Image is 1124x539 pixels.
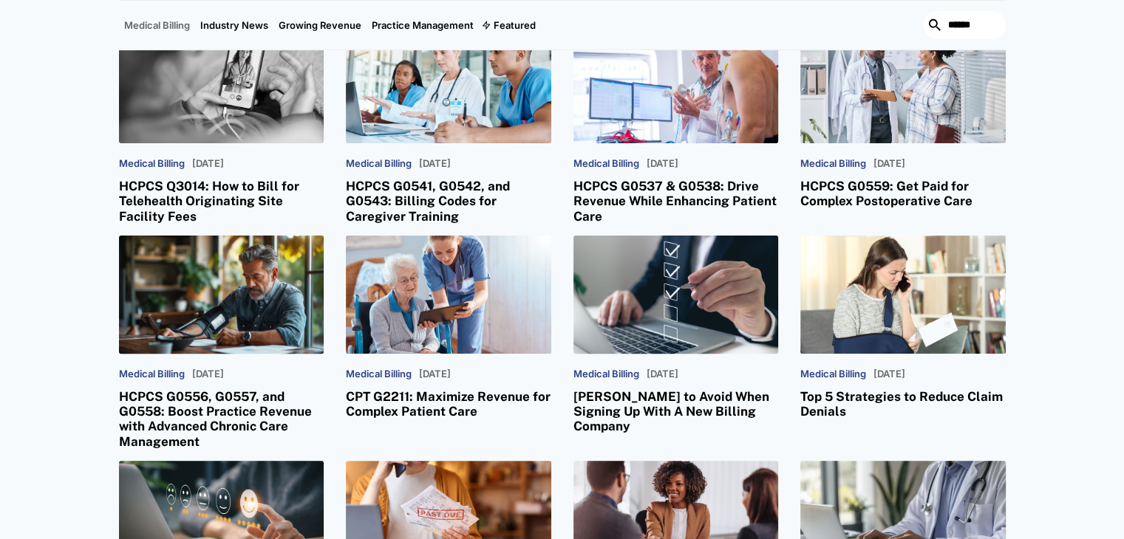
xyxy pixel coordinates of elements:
p: Medical Billing [573,368,639,380]
p: [DATE] [647,368,678,380]
h3: HCPCS G0537 & G0538: Drive Revenue While Enhancing Patient Care [573,179,779,224]
h3: HCPCS G0541, G0542, and G0543: Billing Codes for Caregiver Training [346,179,551,224]
p: [DATE] [647,158,678,170]
p: [DATE] [192,368,224,380]
a: Medical Billing[DATE]Top 5 Strategies to Reduce Claim Denials [800,236,1006,419]
p: Medical Billing [800,158,866,170]
a: Growing Revenue [273,1,367,49]
a: Medical Billing[DATE]HCPCS Q3014: How to Bill for Telehealth Originating Site Facility Fees [119,25,324,224]
a: Medical Billing [119,1,195,49]
p: Medical Billing [119,368,185,380]
div: Featured [494,19,536,31]
h3: HCPCS Q3014: How to Bill for Telehealth Originating Site Facility Fees [119,179,324,224]
a: Medical Billing[DATE]HCPCS G0556, G0557, and G0558: Boost Practice Revenue with Advanced Chronic ... [119,236,324,449]
p: [DATE] [873,368,905,380]
p: [DATE] [192,158,224,170]
a: Practice Management [367,1,479,49]
p: [DATE] [873,158,905,170]
h3: HCPCS G0556, G0557, and G0558: Boost Practice Revenue with Advanced Chronic Care Management [119,389,324,450]
a: Medical Billing[DATE]HCPCS G0559: Get Paid for Complex Postoperative Care [800,25,1006,208]
p: Medical Billing [800,368,866,380]
p: [DATE] [419,158,451,170]
p: [DATE] [419,368,451,380]
p: Medical Billing [573,158,639,170]
h3: HCPCS G0559: Get Paid for Complex Postoperative Care [800,179,1006,209]
a: Industry News [195,1,273,49]
h3: [PERSON_NAME] to Avoid When Signing Up With A New Billing Company [573,389,779,434]
a: Medical Billing[DATE]HCPCS G0537 & G0538: Drive Revenue While Enhancing Patient Care [573,25,779,224]
a: Medical Billing[DATE]CPT G2211: Maximize Revenue for Complex Patient Care [346,236,551,419]
a: Medical Billing[DATE][PERSON_NAME] to Avoid When Signing Up With A New Billing Company [573,236,779,434]
p: Medical Billing [346,158,412,170]
p: Medical Billing [119,158,185,170]
a: Medical Billing[DATE]HCPCS G0541, G0542, and G0543: Billing Codes for Caregiver Training [346,25,551,224]
div: Featured [479,1,541,49]
h3: CPT G2211: Maximize Revenue for Complex Patient Care [346,389,551,419]
h3: Top 5 Strategies to Reduce Claim Denials [800,389,1006,419]
p: Medical Billing [346,368,412,380]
